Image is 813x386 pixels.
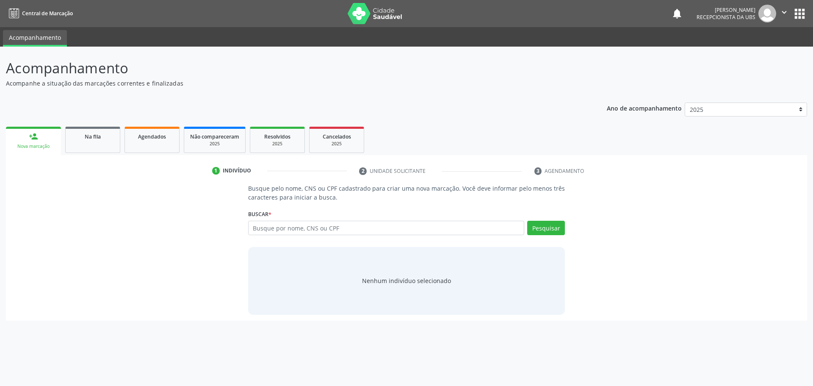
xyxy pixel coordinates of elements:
span: Central de Marcação [22,10,73,17]
a: Central de Marcação [6,6,73,20]
span: Na fila [85,133,101,140]
input: Busque por nome, CNS ou CPF [248,221,525,235]
button:  [776,5,792,22]
span: Agendados [138,133,166,140]
div: 2025 [190,141,239,147]
div: person_add [29,132,38,141]
span: Cancelados [323,133,351,140]
i:  [780,8,789,17]
div: 2025 [256,141,299,147]
a: Acompanhamento [3,30,67,47]
p: Busque pelo nome, CNS ou CPF cadastrado para criar uma nova marcação. Você deve informar pelo men... [248,184,565,202]
button: apps [792,6,807,21]
span: Recepcionista da UBS [697,14,755,21]
p: Ano de acompanhamento [607,103,682,113]
div: 1 [212,167,220,175]
p: Acompanhe a situação das marcações correntes e finalizadas [6,79,567,88]
img: img [758,5,776,22]
div: 2025 [315,141,358,147]
button: Pesquisar [527,221,565,235]
div: Nova marcação [12,143,55,150]
span: Resolvidos [264,133,290,140]
button: notifications [671,8,683,19]
div: [PERSON_NAME] [697,6,755,14]
div: Nenhum indivíduo selecionado [362,276,451,285]
div: Indivíduo [223,167,251,175]
label: Buscar [248,208,271,221]
span: Não compareceram [190,133,239,140]
p: Acompanhamento [6,58,567,79]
